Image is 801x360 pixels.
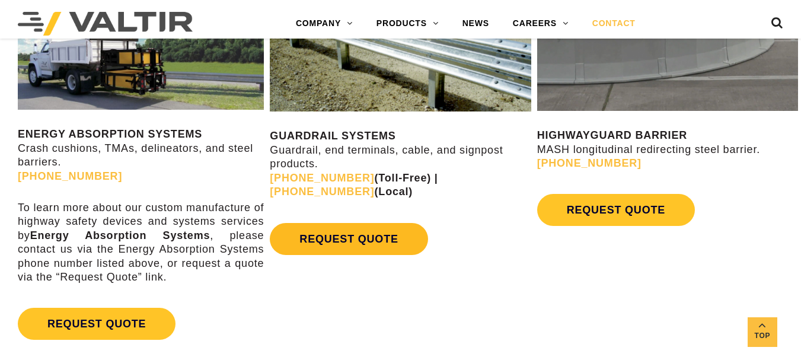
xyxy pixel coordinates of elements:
p: MASH longitudinal redirecting steel barrier. [537,129,798,170]
a: CONTACT [580,12,647,36]
a: PRODUCTS [365,12,451,36]
a: [PHONE_NUMBER] [537,157,642,169]
p: Guardrail, end terminals, cable, and signpost products. [270,129,531,199]
a: COMPANY [284,12,365,36]
strong: Energy Absorption Systems [30,230,210,241]
a: Top [748,317,777,347]
a: [PHONE_NUMBER] [270,186,374,197]
a: NEWS [451,12,501,36]
a: [PHONE_NUMBER] [270,172,374,184]
strong: (Toll-Free) | (Local) [270,172,438,197]
strong: GUARDRAIL SYSTEMS [270,130,395,142]
span: Top [748,329,777,343]
a: CAREERS [501,12,580,36]
p: Crash cushions, TMAs, delineators, and steel barriers. [18,128,264,183]
a: REQUEST QUOTE [537,194,695,226]
strong: HIGHWAYGUARD BARRIER [537,129,687,141]
strong: ENERGY ABSORPTION SYSTEMS [18,128,202,140]
a: REQUEST QUOTE [18,308,175,340]
a: REQUEST QUOTE [270,223,427,255]
img: Valtir [18,12,193,36]
a: [PHONE_NUMBER] [18,170,122,182]
p: To learn more about our custom manufacture of highway safety devices and systems services by , pl... [18,201,264,284]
